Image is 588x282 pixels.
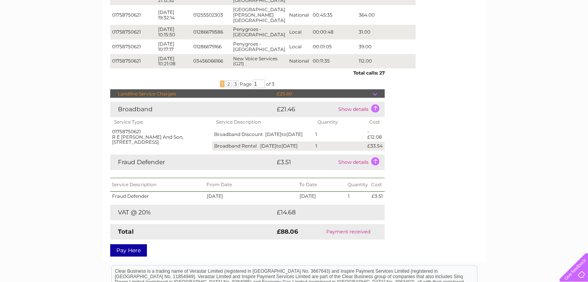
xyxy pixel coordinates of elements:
td: [DATE] 10:17:17 [156,39,191,54]
span: to [281,131,286,137]
a: Contact [537,33,556,39]
span: of [266,81,271,87]
td: 01758750621 [110,25,156,39]
td: £14.68 [275,205,369,220]
th: Service Description [212,117,314,127]
td: New Voice Services (G21) [231,54,287,69]
a: Pay Here [110,244,147,257]
td: 364.00 [357,5,416,25]
td: 01758750621 [110,39,156,54]
td: Penygroes - [GEOGRAPHIC_DATA] [231,25,287,39]
td: Broadband [110,102,275,117]
td: 112.00 [357,54,416,69]
div: Clear Business is a trading name of Verastar Limited (registered in [GEOGRAPHIC_DATA] No. 3667643... [112,4,477,37]
a: Telecoms [493,33,516,39]
td: Landline Service Charges [110,89,275,99]
th: Quantity [346,178,369,192]
img: logo.png [20,20,60,44]
td: £33.54 [365,141,384,151]
td: 00:11:35 [311,54,357,69]
th: From Date [205,178,297,192]
td: £25.60 [275,89,373,99]
td: Fraud Defender [110,155,275,170]
td: 1 [314,127,365,142]
th: Cost [369,178,384,192]
td: [GEOGRAPHIC_DATA][PERSON_NAME][GEOGRAPHIC_DATA] [231,5,287,25]
td: Show details [336,102,385,117]
div: Total calls: 27 [110,68,385,76]
div: 01758750621 R E [PERSON_NAME] And Son, [STREET_ADDRESS] [112,129,211,145]
td: 39.00 [357,39,416,54]
td: Local [287,39,311,54]
td: [DATE] 10:15:50 [156,25,191,39]
td: £21.46 [275,102,336,117]
td: £3.51 [369,191,384,200]
td: 01286679166 [191,39,231,54]
td: 00:00:48 [311,25,357,39]
td: 01758750621 [110,54,156,69]
span: to [276,143,281,149]
th: To Date [298,178,346,192]
td: 1 [314,141,365,151]
td: 31.00 [357,25,416,39]
td: 1 [346,191,369,200]
td: Fraud Defender [110,191,205,200]
td: Payment received [312,224,384,240]
td: 01758750621 [110,5,156,25]
th: Service Description [110,178,205,192]
td: 00:45:35 [311,5,357,25]
td: [DATE] 19:32:14 [156,5,191,25]
td: [DATE] [205,191,297,200]
th: Cost [365,117,384,127]
span: 3 [233,80,239,87]
td: 00:01:05 [311,39,357,54]
td: Broadband Rental [DATE] [DATE] [212,141,314,151]
strong: Total [118,228,134,235]
td: VAT @ 20% [110,205,275,220]
td: Local [287,25,311,39]
td: 01286679586 [191,25,231,39]
td: £3.51 [275,155,336,170]
th: Quantity [314,117,365,127]
th: Service Type [110,117,213,127]
td: 01255502303 [191,5,231,25]
td: Penygroes - [GEOGRAPHIC_DATA] [231,39,287,54]
td: Broadband Discount [DATE] [DATE] [212,127,314,142]
span: Page [240,81,252,87]
a: Log out [562,33,581,39]
span: 1 [220,80,225,87]
strong: £88.06 [277,228,298,235]
a: Energy [471,33,488,39]
a: 0333 014 3131 [442,4,496,14]
a: Blog [521,33,532,39]
span: 3 [272,81,274,87]
td: 03456066166 [191,54,231,69]
td: [DATE] [298,191,346,200]
td: National [287,54,311,69]
span: 2 [226,80,232,87]
td: Show details [336,155,385,170]
td: [DATE] 10:21:08 [156,54,191,69]
td: National [287,5,311,25]
td: -£12.08 [365,127,384,142]
a: Water [452,33,467,39]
